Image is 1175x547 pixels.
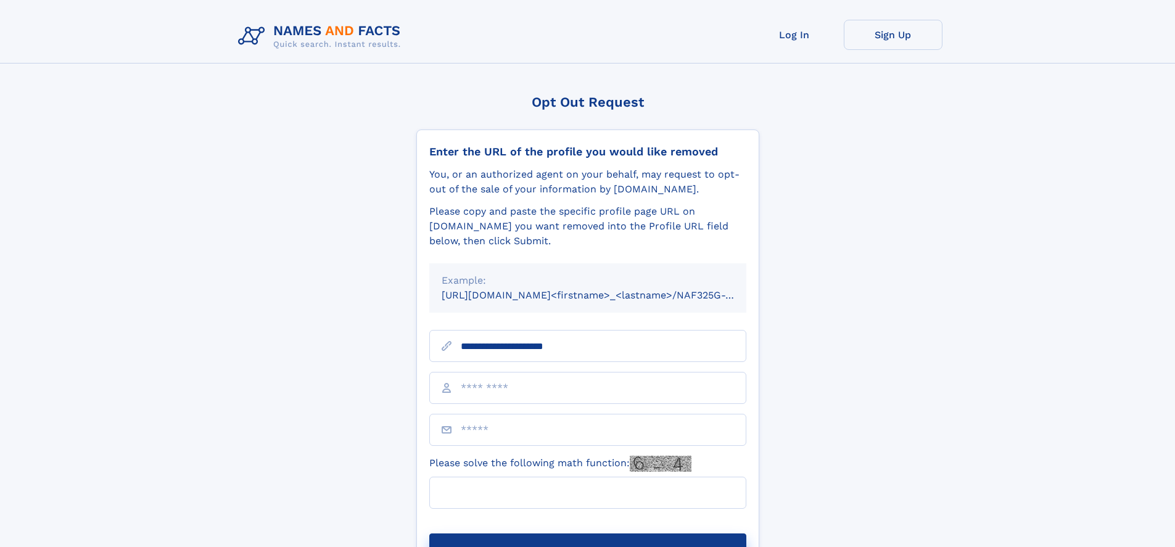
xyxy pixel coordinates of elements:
div: Enter the URL of the profile you would like removed [429,145,746,158]
div: Example: [442,273,734,288]
a: Log In [745,20,844,50]
div: You, or an authorized agent on your behalf, may request to opt-out of the sale of your informatio... [429,167,746,197]
label: Please solve the following math function: [429,456,691,472]
small: [URL][DOMAIN_NAME]<firstname>_<lastname>/NAF325G-xxxxxxxx [442,289,770,301]
img: Logo Names and Facts [233,20,411,53]
div: Opt Out Request [416,94,759,110]
div: Please copy and paste the specific profile page URL on [DOMAIN_NAME] you want removed into the Pr... [429,204,746,249]
a: Sign Up [844,20,942,50]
